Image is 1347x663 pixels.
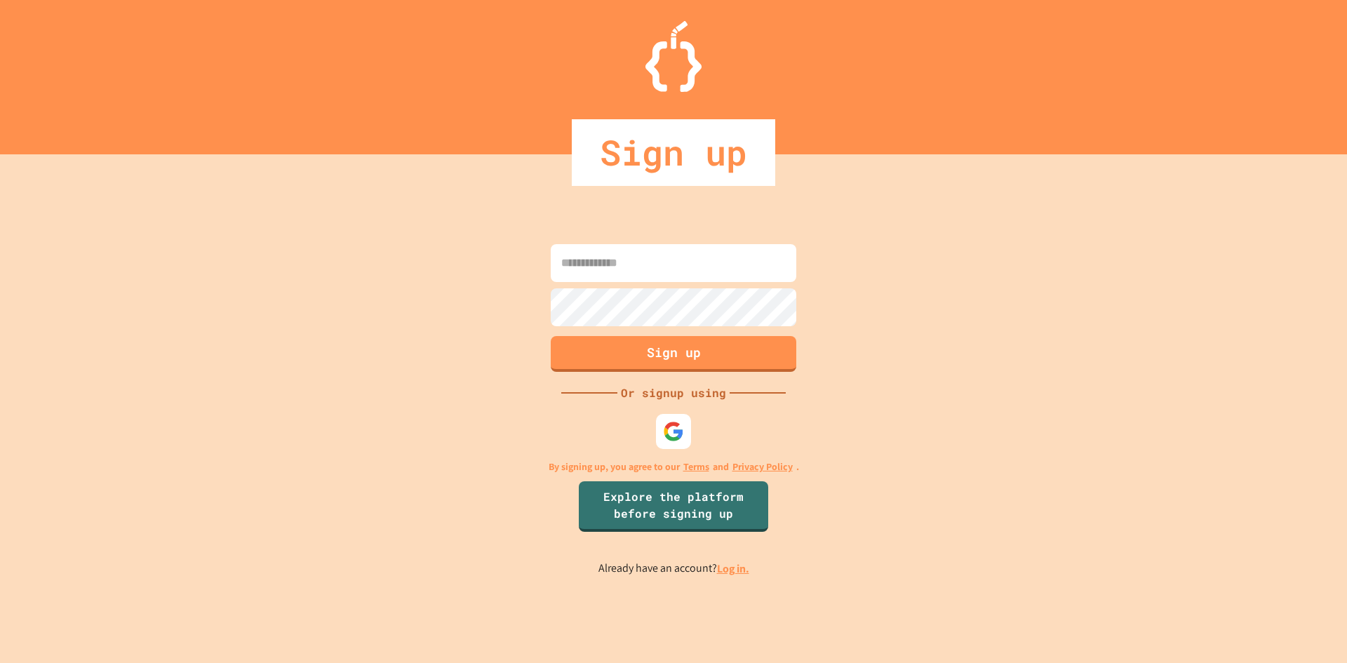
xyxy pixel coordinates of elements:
[645,21,702,92] img: Logo.svg
[617,384,730,401] div: Or signup using
[549,460,799,474] p: By signing up, you agree to our and .
[732,460,793,474] a: Privacy Policy
[551,336,796,372] button: Sign up
[598,560,749,577] p: Already have an account?
[579,481,768,532] a: Explore the platform before signing up
[683,460,709,474] a: Terms
[717,561,749,576] a: Log in.
[572,119,775,186] div: Sign up
[663,421,684,442] img: google-icon.svg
